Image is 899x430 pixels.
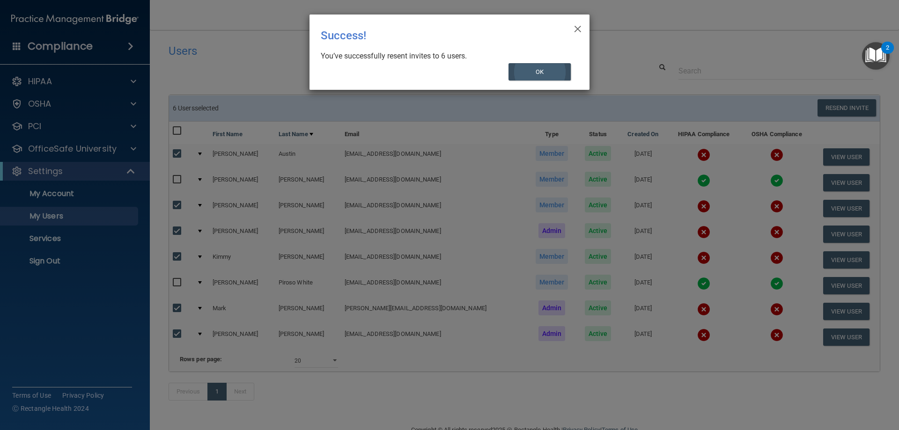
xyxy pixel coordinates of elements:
span: × [574,18,582,37]
div: Success! [321,22,540,49]
div: You’ve successfully resent invites to 6 users. [321,51,571,61]
button: OK [508,63,571,80]
button: Open Resource Center, 2 new notifications [862,42,890,70]
div: 2 [886,48,889,60]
